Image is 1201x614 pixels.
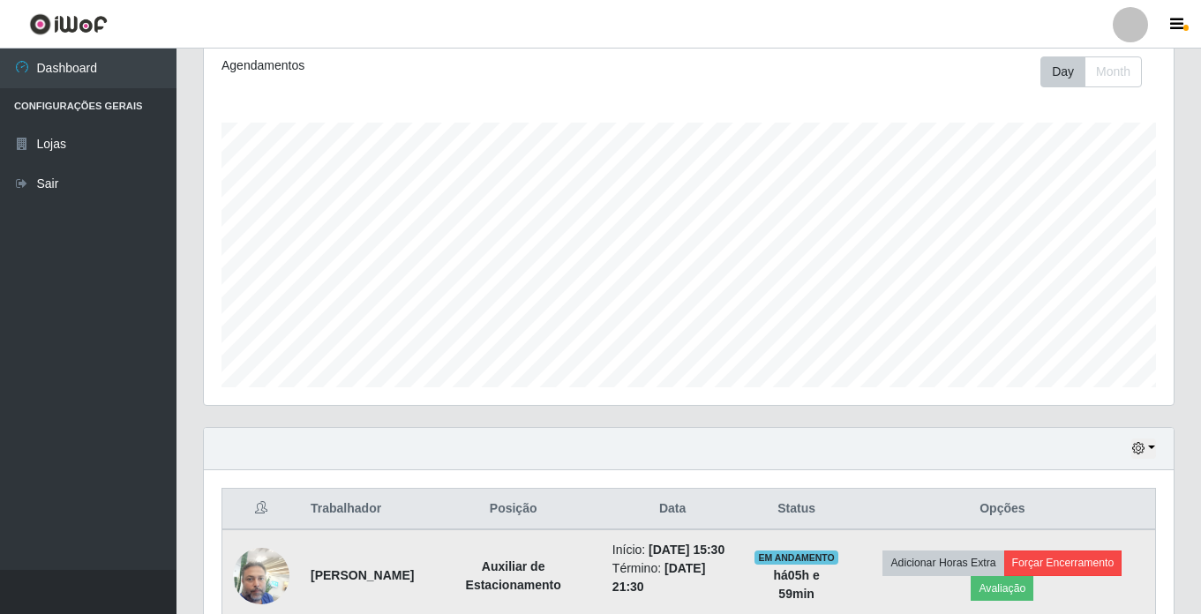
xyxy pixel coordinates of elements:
strong: Auxiliar de Estacionamento [466,559,561,592]
img: CoreUI Logo [29,13,108,35]
li: Início: [612,541,733,559]
span: EM ANDAMENTO [754,550,838,565]
div: First group [1040,56,1142,87]
th: Posição [424,489,601,530]
img: 1749490683710.jpeg [233,538,289,613]
button: Month [1085,56,1142,87]
strong: há 05 h e 59 min [774,568,820,601]
button: Day [1040,56,1085,87]
th: Trabalhador [300,489,424,530]
div: Toolbar with button groups [1040,56,1156,87]
button: Avaliação [971,576,1033,601]
th: Data [602,489,744,530]
button: Forçar Encerramento [1004,550,1122,575]
div: Agendamentos [221,56,596,75]
strong: [PERSON_NAME] [311,568,414,582]
th: Status [743,489,849,530]
li: Término: [612,559,733,596]
time: [DATE] 15:30 [649,543,724,557]
button: Adicionar Horas Extra [882,550,1003,575]
th: Opções [850,489,1156,530]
